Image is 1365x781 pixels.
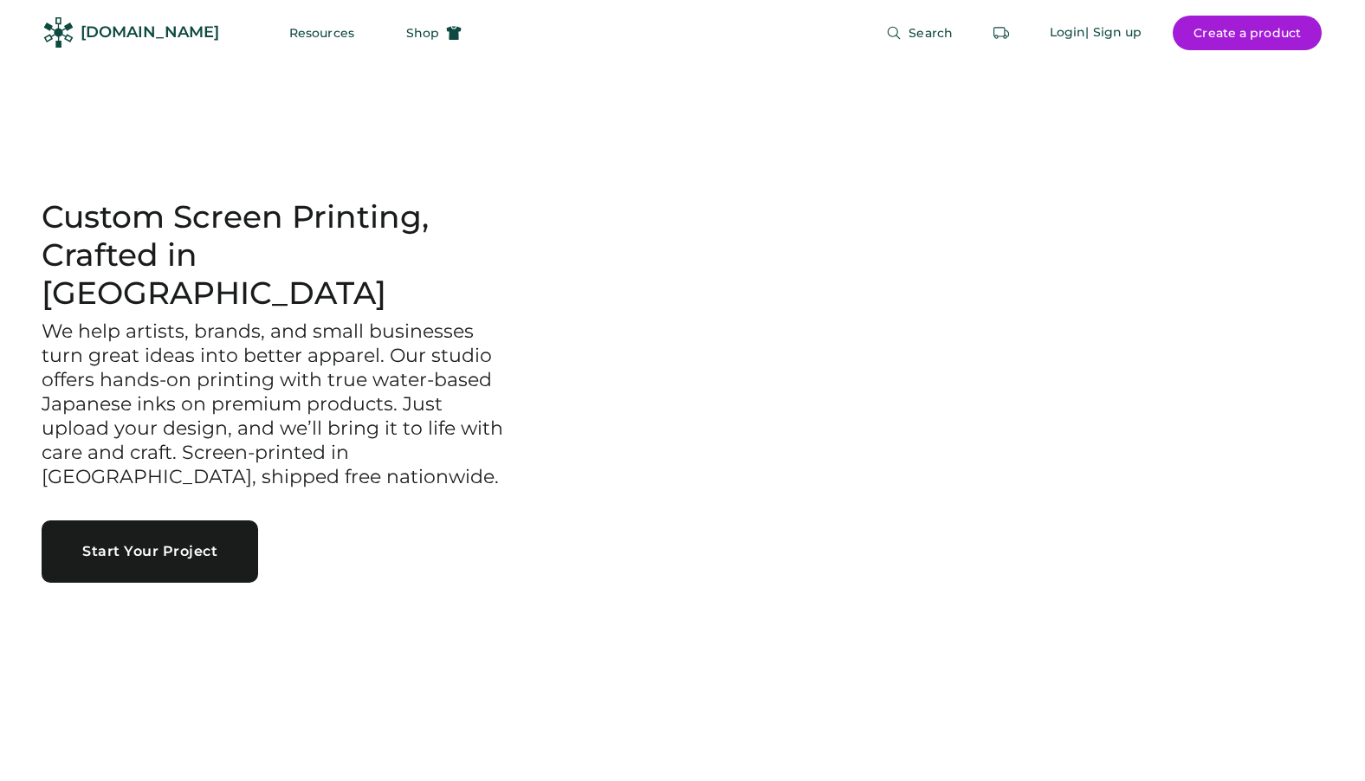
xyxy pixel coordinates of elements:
button: Resources [268,16,375,50]
span: Shop [406,27,439,39]
button: Shop [385,16,482,50]
div: [DOMAIN_NAME] [81,22,219,43]
span: Search [909,27,953,39]
div: Login [1050,24,1086,42]
button: Retrieve an order [984,16,1019,50]
div: | Sign up [1085,24,1142,42]
button: Search [865,16,974,50]
img: Rendered Logo - Screens [43,17,74,48]
button: Start Your Project [42,520,258,583]
h3: We help artists, brands, and small businesses turn great ideas into better apparel. Our studio of... [42,319,504,489]
button: Create a product [1173,16,1322,50]
h1: Custom Screen Printing, Crafted in [GEOGRAPHIC_DATA] [42,198,504,313]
